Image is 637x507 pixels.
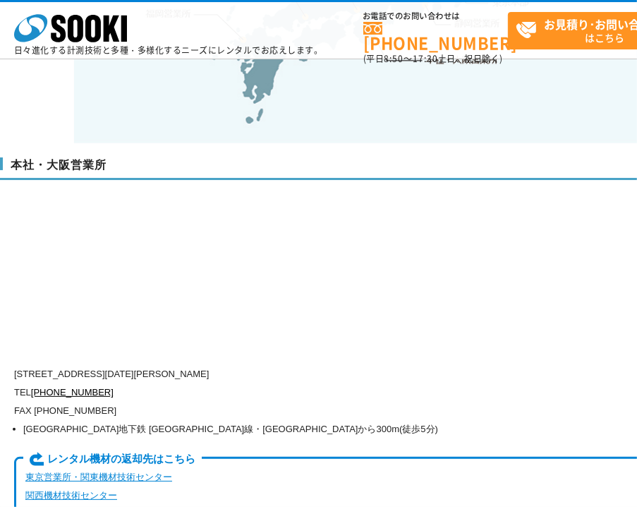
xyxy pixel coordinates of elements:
a: 東京営業所・関東機材技術センター [25,472,172,482]
span: お電話でのお問い合わせは [363,12,508,20]
span: 17:30 [413,52,438,65]
span: 8:50 [384,52,404,65]
p: 日々進化する計測技術と多種・多様化するニーズにレンタルでお応えします。 [14,46,323,54]
span: (平日 ～ 土日、祝日除く) [363,52,503,65]
a: [PHONE_NUMBER] [363,22,508,51]
a: [PHONE_NUMBER] [31,387,114,398]
span: レンタル機材の返却先はこちら [23,452,202,467]
a: 関西機材技術センター [25,490,117,501]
